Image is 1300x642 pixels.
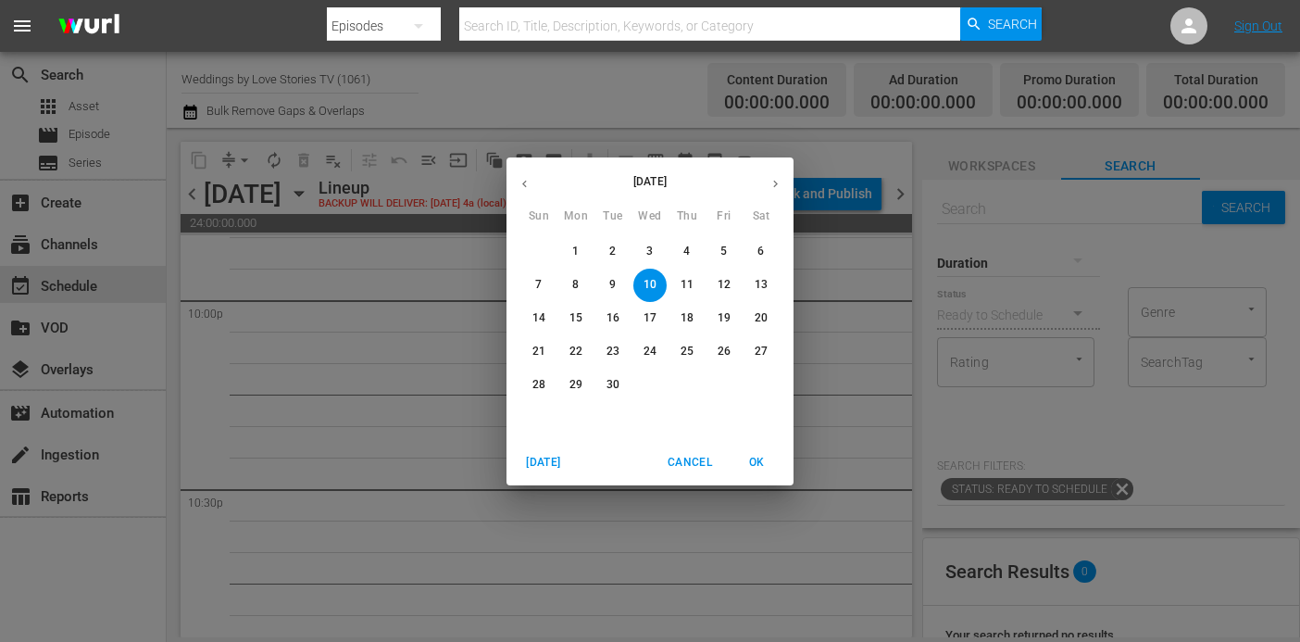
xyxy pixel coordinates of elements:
[755,310,768,326] p: 20
[744,208,778,226] span: Sat
[532,310,545,326] p: 14
[644,277,656,293] p: 10
[633,335,667,369] button: 24
[683,244,690,259] p: 4
[727,447,786,478] button: OK
[670,269,704,302] button: 11
[559,235,593,269] button: 1
[633,302,667,335] button: 17
[718,277,731,293] p: 12
[596,335,630,369] button: 23
[707,269,741,302] button: 12
[744,235,778,269] button: 6
[644,310,656,326] p: 17
[532,344,545,359] p: 21
[681,310,694,326] p: 18
[11,15,33,37] span: menu
[734,453,779,472] span: OK
[670,335,704,369] button: 25
[535,277,542,293] p: 7
[681,344,694,359] p: 25
[532,377,545,393] p: 28
[707,208,741,226] span: Fri
[646,244,653,259] p: 3
[670,208,704,226] span: Thu
[569,344,582,359] p: 22
[559,208,593,226] span: Mon
[668,453,712,472] span: Cancel
[596,269,630,302] button: 9
[633,208,667,226] span: Wed
[670,302,704,335] button: 18
[606,344,619,359] p: 23
[744,269,778,302] button: 13
[755,344,768,359] p: 27
[681,277,694,293] p: 11
[521,453,566,472] span: [DATE]
[522,208,556,226] span: Sun
[572,244,579,259] p: 1
[744,335,778,369] button: 27
[606,377,619,393] p: 30
[744,302,778,335] button: 20
[559,335,593,369] button: 22
[559,269,593,302] button: 8
[514,447,573,478] button: [DATE]
[707,235,741,269] button: 5
[559,302,593,335] button: 15
[633,235,667,269] button: 3
[606,310,619,326] p: 16
[522,369,556,402] button: 28
[718,310,731,326] p: 19
[644,344,656,359] p: 24
[988,7,1037,41] span: Search
[609,244,616,259] p: 2
[718,344,731,359] p: 26
[596,302,630,335] button: 16
[559,369,593,402] button: 29
[596,208,630,226] span: Tue
[522,302,556,335] button: 14
[569,377,582,393] p: 29
[596,369,630,402] button: 30
[707,302,741,335] button: 19
[44,5,133,48] img: ans4CAIJ8jUAAAAAAAAAAAAAAAAAAAAAAAAgQb4GAAAAAAAAAAAAAAAAAAAAAAAAJMjXAAAAAAAAAAAAAAAAAAAAAAAAgAT5G...
[569,310,582,326] p: 15
[633,269,667,302] button: 10
[660,447,719,478] button: Cancel
[572,277,579,293] p: 8
[755,277,768,293] p: 13
[522,269,556,302] button: 7
[609,277,616,293] p: 9
[596,235,630,269] button: 2
[757,244,764,259] p: 6
[1234,19,1282,33] a: Sign Out
[522,335,556,369] button: 21
[670,235,704,269] button: 4
[720,244,727,259] p: 5
[707,335,741,369] button: 26
[543,173,757,190] p: [DATE]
